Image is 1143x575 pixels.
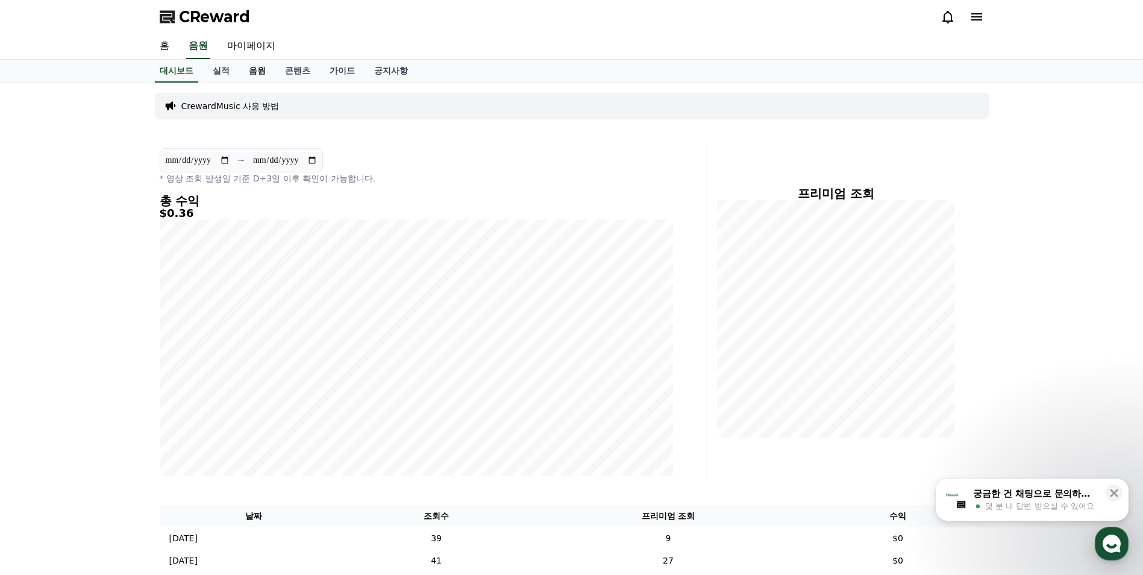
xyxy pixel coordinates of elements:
[160,207,673,219] h5: $0.36
[80,382,155,412] a: 대화
[160,194,673,207] h4: 총 수익
[524,505,812,527] th: 프리미엄 조회
[155,382,231,412] a: 설정
[812,527,984,550] td: $0
[239,60,275,83] a: 음원
[186,400,201,410] span: 설정
[4,382,80,412] a: 홈
[155,60,198,83] a: 대시보드
[348,527,524,550] td: 39
[524,527,812,550] td: 9
[320,60,365,83] a: 가이드
[179,7,250,27] span: CReward
[348,505,524,527] th: 조회수
[524,550,812,572] td: 27
[169,532,198,545] p: [DATE]
[203,60,239,83] a: 실적
[237,153,245,168] p: ~
[160,505,348,527] th: 날짜
[169,555,198,567] p: [DATE]
[38,400,45,410] span: 홈
[150,34,179,59] a: 홈
[160,172,673,184] p: * 영상 조회 발생일 기준 D+3일 이후 확인이 가능합니다.
[365,60,418,83] a: 공지사항
[812,505,984,527] th: 수익
[186,34,210,59] a: 음원
[348,550,524,572] td: 41
[275,60,320,83] a: 콘텐츠
[160,7,250,27] a: CReward
[812,550,984,572] td: $0
[181,100,280,112] a: CrewardMusic 사용 방법
[218,34,285,59] a: 마이페이지
[110,401,125,410] span: 대화
[717,187,955,200] h4: 프리미엄 조회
